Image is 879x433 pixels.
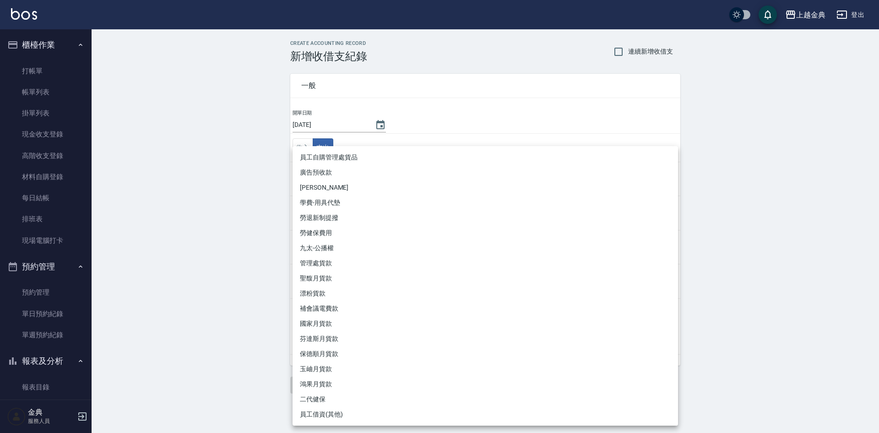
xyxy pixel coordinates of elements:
[293,225,678,241] li: 勞健保費用
[293,256,678,271] li: 管理處貨款
[293,150,678,165] li: 員工自購管理處貨品
[293,346,678,362] li: 保德順月貨款
[293,165,678,180] li: 廣告預收款
[293,316,678,331] li: 國家月貨款
[293,331,678,346] li: 芬達斯月貨款
[293,271,678,286] li: 聖馥月貨款
[293,195,678,210] li: 學費-用具代墊
[293,180,678,195] li: [PERSON_NAME]
[293,301,678,316] li: 補會議電費款
[293,286,678,301] li: 漂粉貨款
[293,241,678,256] li: 九太-公播權
[293,407,678,422] li: 員工借資(其他)
[293,210,678,225] li: 勞退新制提撥
[293,362,678,377] li: 玉岫月貨款
[293,392,678,407] li: 二代健保
[293,377,678,392] li: 鴻果月貨款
